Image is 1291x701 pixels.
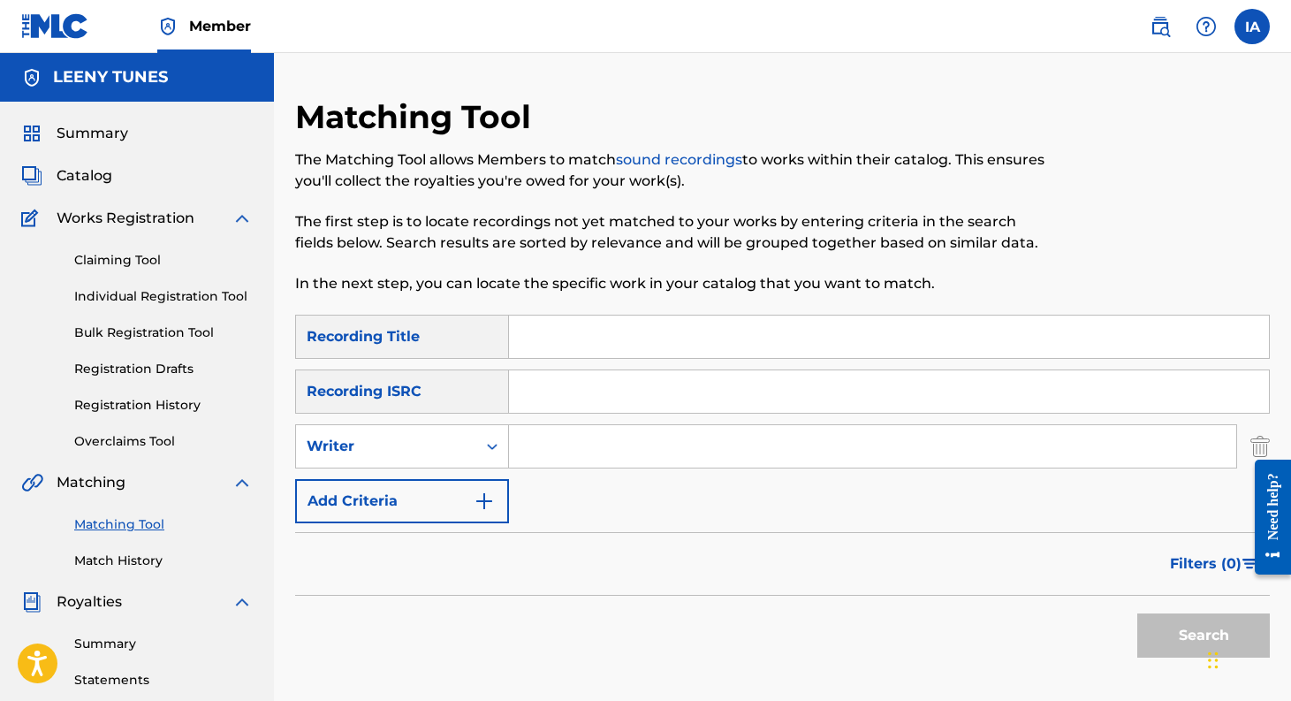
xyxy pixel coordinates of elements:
img: expand [232,472,253,493]
img: Catalog [21,165,42,187]
img: Delete Criterion [1250,424,1270,469]
span: Works Registration [57,208,194,229]
form: Search Form [295,315,1270,667]
p: In the next step, you can locate the specific work in your catalog that you want to match. [295,273,1045,294]
a: Bulk Registration Tool [74,324,253,342]
img: expand [232,591,253,613]
button: Filters (0) [1159,542,1270,586]
a: Statements [74,671,253,690]
a: Matching Tool [74,515,253,534]
a: Summary [74,635,253,653]
a: CatalogCatalog [21,165,112,187]
span: Filters ( 0 ) [1170,553,1242,575]
h5: LEENY TUNES [53,67,168,88]
div: Writer [307,436,466,457]
p: The first step is to locate recordings not yet matched to your works by entering criteria in the ... [295,211,1045,254]
p: The Matching Tool allows Members to match to works within their catalog. This ensures you'll coll... [295,149,1045,192]
div: User Menu [1234,9,1270,44]
a: sound recordings [616,151,742,168]
a: Individual Registration Tool [74,287,253,306]
span: Catalog [57,165,112,187]
span: Royalties [57,591,122,613]
iframe: Resource Center [1242,446,1291,589]
img: Top Rightsholder [157,16,178,37]
iframe: Chat Widget [1203,616,1291,701]
img: search [1150,16,1171,37]
a: Match History [74,552,253,570]
img: 9d2ae6d4665cec9f34b9.svg [474,491,495,512]
img: help [1196,16,1217,37]
h2: Matching Tool [295,97,540,137]
img: MLC Logo [21,13,89,39]
img: expand [232,208,253,229]
span: Summary [57,123,128,144]
button: Add Criteria [295,479,509,523]
a: Public Search [1143,9,1178,44]
img: Matching [21,472,43,493]
div: Drag [1208,634,1219,687]
img: Summary [21,123,42,144]
a: Overclaims Tool [74,432,253,451]
div: Help [1188,9,1224,44]
a: SummarySummary [21,123,128,144]
a: Registration History [74,396,253,415]
img: Royalties [21,591,42,613]
a: Claiming Tool [74,251,253,270]
img: Works Registration [21,208,44,229]
a: Registration Drafts [74,360,253,378]
img: Accounts [21,67,42,88]
span: Member [189,16,251,36]
span: Matching [57,472,125,493]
